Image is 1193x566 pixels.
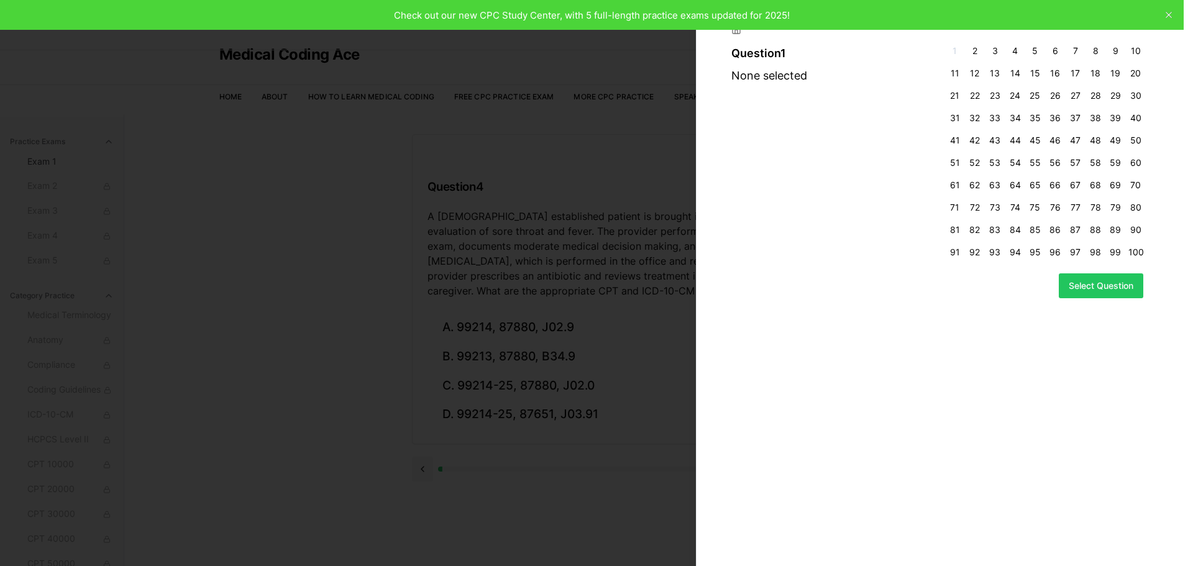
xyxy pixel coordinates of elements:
[1068,201,1083,214] span: 77
[1108,134,1123,147] span: 49
[1088,224,1103,236] span: 88
[1128,157,1143,169] span: 60
[987,201,1002,214] span: 73
[1048,112,1063,124] span: 36
[1048,134,1063,147] span: 46
[1048,224,1063,236] span: 86
[967,89,982,102] span: 22
[1088,157,1103,169] span: 58
[1048,67,1063,80] span: 16
[1007,134,1022,147] span: 44
[947,112,962,124] span: 31
[1068,112,1083,124] span: 37
[1028,179,1043,191] span: 65
[1007,112,1022,124] span: 34
[1108,67,1123,80] span: 19
[1128,246,1143,258] span: 100
[947,157,962,169] span: 51
[1028,89,1043,102] span: 25
[967,179,982,191] span: 62
[987,224,1002,236] span: 83
[967,112,982,124] span: 32
[1028,246,1043,258] span: 95
[1088,67,1103,80] span: 18
[987,246,1002,258] span: 93
[1088,89,1103,102] span: 28
[947,134,962,147] span: 41
[987,112,1002,124] span: 33
[1048,89,1063,102] span: 26
[947,201,962,214] span: 71
[967,134,982,147] span: 42
[1048,157,1063,169] span: 56
[1128,224,1143,236] span: 90
[1068,224,1083,236] span: 87
[1007,179,1022,191] span: 64
[947,67,962,80] span: 11
[987,157,1002,169] span: 53
[1007,89,1022,102] span: 24
[1068,157,1083,169] span: 57
[1088,246,1103,258] span: 98
[1048,45,1063,57] span: 6
[1028,201,1043,214] span: 75
[1068,134,1083,147] span: 47
[1068,179,1083,191] span: 67
[987,134,1002,147] span: 43
[967,246,982,258] span: 92
[731,67,942,84] div: None selected
[987,45,1002,57] span: 3
[1007,67,1022,80] span: 14
[987,89,1002,102] span: 23
[1128,45,1143,57] span: 10
[1088,45,1103,57] span: 8
[1059,273,1143,298] button: Select Question
[967,201,982,214] span: 72
[967,67,982,80] span: 12
[1068,89,1083,102] span: 27
[1128,134,1143,147] span: 50
[967,157,982,169] span: 52
[1028,134,1043,147] span: 45
[1007,157,1022,169] span: 54
[1007,201,1022,214] span: 74
[1048,201,1063,214] span: 76
[1088,179,1103,191] span: 68
[1088,112,1103,124] span: 38
[947,246,962,258] span: 91
[987,179,1002,191] span: 63
[1068,67,1083,80] span: 17
[1108,112,1123,124] span: 39
[1108,89,1123,102] span: 29
[1108,224,1123,236] span: 89
[947,179,962,191] span: 61
[1028,157,1043,169] span: 55
[1028,45,1043,57] span: 5
[987,67,1002,80] span: 13
[1128,201,1143,214] span: 80
[731,45,942,62] div: Question 1
[1108,179,1123,191] span: 69
[1108,157,1123,169] span: 59
[1108,201,1123,214] span: 79
[967,224,982,236] span: 82
[1088,201,1103,214] span: 78
[1068,246,1083,258] span: 97
[1108,45,1123,57] span: 9
[947,89,962,102] span: 21
[947,224,962,236] span: 81
[1068,45,1083,57] span: 7
[1007,224,1022,236] span: 84
[1128,179,1143,191] span: 70
[1128,89,1143,102] span: 30
[967,45,982,57] span: 2
[1048,179,1063,191] span: 66
[1128,112,1143,124] span: 40
[1088,134,1103,147] span: 48
[1007,45,1022,57] span: 4
[1108,246,1123,258] span: 99
[1128,67,1143,80] span: 20
[1028,67,1043,80] span: 15
[1048,246,1063,258] span: 96
[947,45,962,57] span: 1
